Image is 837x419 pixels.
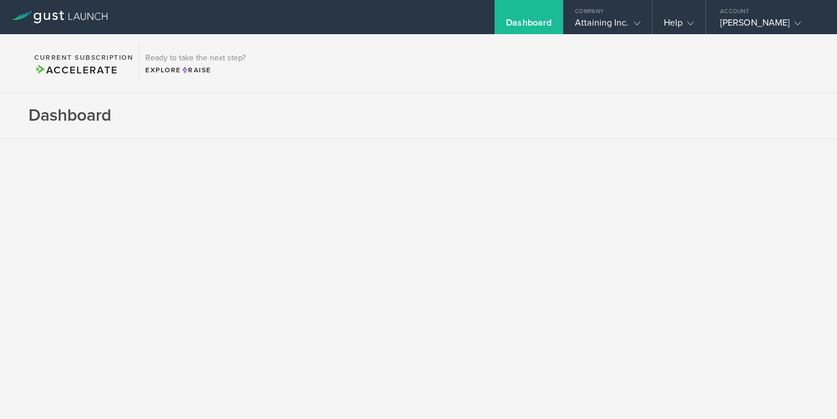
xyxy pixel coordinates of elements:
div: Ready to take the next step?ExploreRaise [139,46,251,81]
div: Help [664,17,694,34]
span: Raise [181,66,211,74]
span: Accelerate [34,64,117,76]
div: Dashboard [506,17,552,34]
div: [PERSON_NAME] [720,17,817,34]
div: Explore [145,65,246,75]
iframe: Chat Widget [780,364,837,419]
h3: Ready to take the next step? [145,54,246,62]
div: Attaining Inc. [575,17,640,34]
h2: Current Subscription [34,54,133,61]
